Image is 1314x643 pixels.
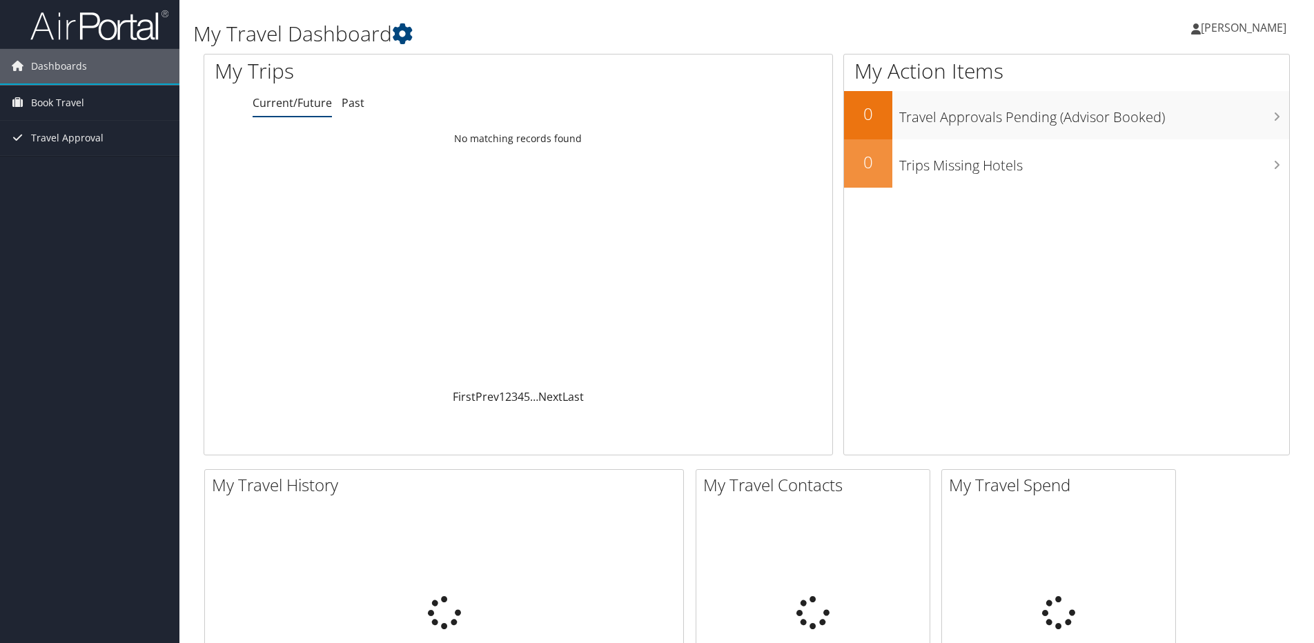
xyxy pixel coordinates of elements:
[212,473,683,497] h2: My Travel History
[899,101,1289,127] h3: Travel Approvals Pending (Advisor Booked)
[499,389,505,404] a: 1
[505,389,511,404] a: 2
[562,389,584,404] a: Last
[844,57,1289,86] h1: My Action Items
[899,149,1289,175] h3: Trips Missing Hotels
[844,139,1289,188] a: 0Trips Missing Hotels
[204,126,832,151] td: No matching records found
[31,49,87,83] span: Dashboards
[193,19,931,48] h1: My Travel Dashboard
[844,102,892,126] h2: 0
[453,389,475,404] a: First
[530,389,538,404] span: …
[538,389,562,404] a: Next
[31,86,84,120] span: Book Travel
[518,389,524,404] a: 4
[215,57,560,86] h1: My Trips
[253,95,332,110] a: Current/Future
[844,91,1289,139] a: 0Travel Approvals Pending (Advisor Booked)
[511,389,518,404] a: 3
[475,389,499,404] a: Prev
[31,121,104,155] span: Travel Approval
[1191,7,1300,48] a: [PERSON_NAME]
[342,95,364,110] a: Past
[524,389,530,404] a: 5
[703,473,930,497] h2: My Travel Contacts
[1201,20,1286,35] span: [PERSON_NAME]
[844,150,892,174] h2: 0
[949,473,1175,497] h2: My Travel Spend
[30,9,168,41] img: airportal-logo.png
